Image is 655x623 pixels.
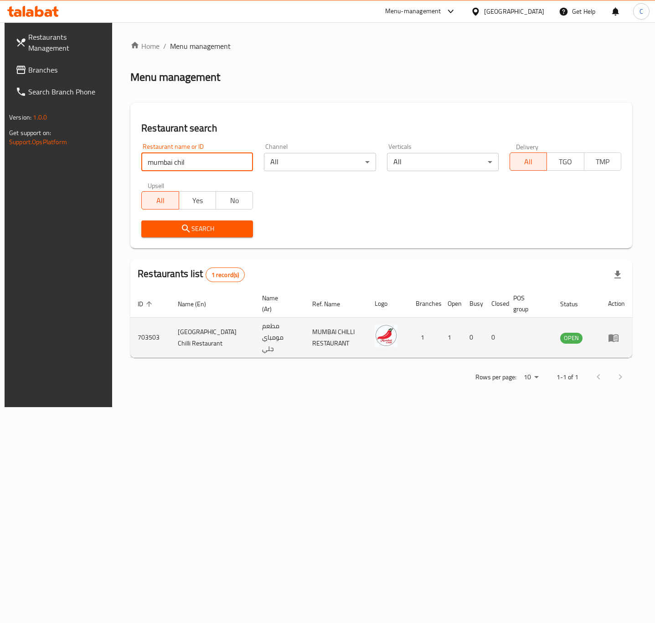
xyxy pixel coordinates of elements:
[141,153,253,171] input: Search for restaurant name or ID..
[220,194,249,207] span: No
[440,290,462,318] th: Open
[130,41,632,52] nav: breadcrumb
[148,182,165,188] label: Upsell
[520,371,542,384] div: Rows per page:
[367,290,408,318] th: Logo
[9,111,31,123] span: Version:
[255,318,305,358] td: مطعم مومباي جلي
[640,6,643,16] span: C
[385,6,441,17] div: Menu-management
[183,194,212,207] span: Yes
[206,267,245,282] div: Total records count
[163,41,166,52] li: /
[462,318,484,358] td: 0
[130,70,220,84] h2: Menu management
[484,290,506,318] th: Closed
[170,318,255,358] td: [GEOGRAPHIC_DATA] Chilli Restaurant
[264,153,376,171] div: All
[475,372,516,383] p: Rows per page:
[138,298,155,309] span: ID
[149,223,246,235] span: Search
[28,64,107,75] span: Branches
[584,152,621,171] button: TMP
[216,191,253,209] button: No
[516,143,539,150] label: Delivery
[462,290,484,318] th: Busy
[387,153,499,171] div: All
[206,271,245,279] span: 1 record(s)
[601,290,632,318] th: Action
[141,121,621,135] h2: Restaurant search
[484,318,506,358] td: 0
[484,6,544,16] div: [GEOGRAPHIC_DATA]
[8,81,114,103] a: Search Branch Phone
[588,155,618,168] span: TMP
[262,293,294,314] span: Name (Ar)
[130,290,632,358] table: enhanced table
[141,220,253,237] button: Search
[312,298,352,309] span: Ref. Name
[8,26,114,59] a: Restaurants Management
[28,31,107,53] span: Restaurants Management
[179,191,216,209] button: Yes
[138,267,245,282] h2: Restaurants list
[9,136,67,148] a: Support.OpsPlatform
[607,264,629,286] div: Export file
[178,298,218,309] span: Name (En)
[560,333,583,343] span: OPEN
[440,318,462,358] td: 1
[145,194,175,207] span: All
[9,127,51,139] span: Get support on:
[408,290,440,318] th: Branches
[560,298,590,309] span: Status
[510,152,547,171] button: All
[28,86,107,97] span: Search Branch Phone
[375,325,397,347] img: Mumbai Chilli Restaurant
[551,155,580,168] span: TGO
[557,372,578,383] p: 1-1 of 1
[547,152,584,171] button: TGO
[408,318,440,358] td: 1
[514,155,543,168] span: All
[33,111,47,123] span: 1.0.0
[305,318,367,358] td: MUMBAI CHILLI RESTAURANT
[170,41,231,52] span: Menu management
[130,318,170,358] td: 703503
[141,191,179,209] button: All
[130,41,160,52] a: Home
[8,59,114,81] a: Branches
[513,293,542,314] span: POS group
